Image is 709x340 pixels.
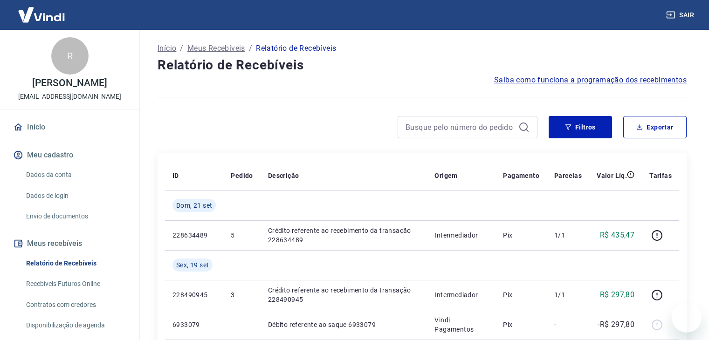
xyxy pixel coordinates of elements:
p: Débito referente ao saque 6933079 [268,320,420,329]
a: Contratos com credores [22,295,128,314]
p: Crédito referente ao recebimento da transação 228634489 [268,226,420,245]
p: [EMAIL_ADDRESS][DOMAIN_NAME] [18,92,121,102]
a: Meus Recebíveis [187,43,245,54]
p: Pix [503,290,539,299]
p: 6933079 [172,320,216,329]
p: 1/1 [554,231,582,240]
button: Sair [664,7,698,24]
p: Origem [434,171,457,180]
p: R$ 297,80 [600,289,635,300]
button: Filtros [549,116,612,138]
p: 3 [231,290,253,299]
a: Dados da conta [22,165,128,184]
span: Sex, 19 set [176,260,209,270]
a: Início [158,43,176,54]
p: Pedido [231,171,253,180]
img: Vindi [11,0,72,29]
p: Descrição [268,171,299,180]
p: 5 [231,231,253,240]
h4: Relatório de Recebíveis [158,56,687,75]
iframe: Botão para abrir a janela de mensagens, conversa em andamento [672,303,702,333]
p: Intermediador [434,290,488,299]
p: - [554,320,582,329]
p: Pix [503,320,539,329]
p: Crédito referente ao recebimento da transação 228490945 [268,286,420,304]
p: 228634489 [172,231,216,240]
button: Meus recebíveis [11,233,128,254]
input: Busque pelo número do pedido [406,120,515,134]
p: Tarifas [649,171,672,180]
p: Intermediador [434,231,488,240]
p: / [249,43,252,54]
a: Relatório de Recebíveis [22,254,128,273]
p: Valor Líq. [597,171,627,180]
p: / [180,43,183,54]
p: Relatório de Recebíveis [256,43,336,54]
a: Recebíveis Futuros Online [22,274,128,293]
a: Envio de documentos [22,207,128,226]
a: Início [11,117,128,137]
p: Pix [503,231,539,240]
span: Dom, 21 set [176,201,212,210]
p: 1/1 [554,290,582,299]
a: Disponibilização de agenda [22,316,128,335]
button: Exportar [623,116,687,138]
p: [PERSON_NAME] [32,78,107,88]
p: Parcelas [554,171,582,180]
button: Meu cadastro [11,145,128,165]
p: R$ 435,47 [600,230,635,241]
p: Vindi Pagamentos [434,315,488,334]
p: 228490945 [172,290,216,299]
a: Dados de login [22,186,128,205]
p: Pagamento [503,171,539,180]
a: Saiba como funciona a programação dos recebimentos [494,75,687,86]
p: ID [172,171,179,180]
p: -R$ 297,80 [598,319,634,330]
div: R [51,37,89,75]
